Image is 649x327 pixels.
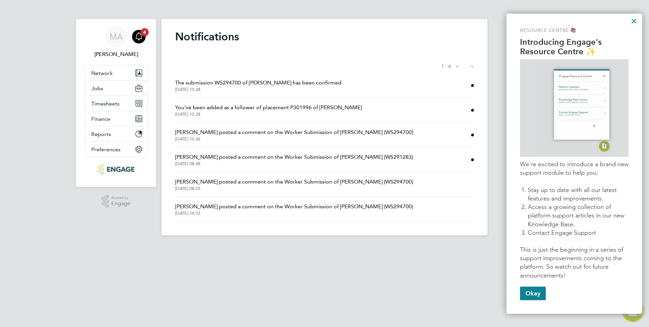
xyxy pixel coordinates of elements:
[175,186,413,191] span: [DATE] 08:05
[520,246,629,280] p: This is just the beginning in a series of support improvements coming to the platform. So watch o...
[520,47,629,57] p: Resource Centre ✨
[528,203,629,229] li: Access a growing collection of platform support articles in our new Knowledge Base.
[175,203,413,211] span: [PERSON_NAME] posted a comment on the Worker Submission of [PERSON_NAME] (WS294700)
[175,128,413,136] span: [PERSON_NAME] posted a comment on the Worker Submission of [PERSON_NAME] (WS294700)
[520,37,629,47] p: Introducing Engage's
[175,178,413,186] span: [PERSON_NAME] posted a comment on the Worker Submission of [PERSON_NAME] (WS294700)
[110,32,123,41] span: MA
[520,287,546,300] button: Okay
[76,19,156,187] nav: Main navigation
[520,27,629,34] p: Resource Centre 📚
[536,62,612,154] img: GIF of Resource Centre being opened
[175,153,413,161] span: [PERSON_NAME] posted a comment on the Worker Submission of [PERSON_NAME] (WS291283)
[528,186,629,203] li: Stay up to date with all our latest features and improvements.
[441,63,451,70] span: 1 - 6
[175,87,341,92] span: [DATE] 10:28
[98,164,134,175] img: ncclondon-logo-retina.png
[631,16,637,26] button: Close
[528,229,629,237] li: Contact Engage Support
[175,103,362,112] span: You've been added as a follower of placement P301996 of [PERSON_NAME]
[111,195,130,201] span: Powered by
[175,211,413,216] span: [DATE] 16:03
[91,85,103,92] span: Jobs
[91,70,113,76] span: Network
[175,79,341,87] span: The submission WS294700 of [PERSON_NAME] has been confirmed
[175,136,413,142] span: [DATE] 10:26
[520,160,629,177] p: We're excited to introduce a brand new support module to help you:
[91,146,120,153] span: Preferences
[175,30,474,43] h1: Notifications
[111,201,130,207] span: Engage
[175,161,413,167] span: [DATE] 08:48
[91,116,110,122] span: Finance
[441,60,474,73] nav: Select page of notifications list
[141,28,149,36] span: 4
[84,164,148,175] a: Go to home page
[91,131,111,137] span: Reports
[84,50,148,58] span: Mahnaz Asgari Joorshari
[84,26,148,58] a: Go to account details
[91,100,119,107] span: Timesheets
[175,112,362,117] span: [DATE] 10:28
